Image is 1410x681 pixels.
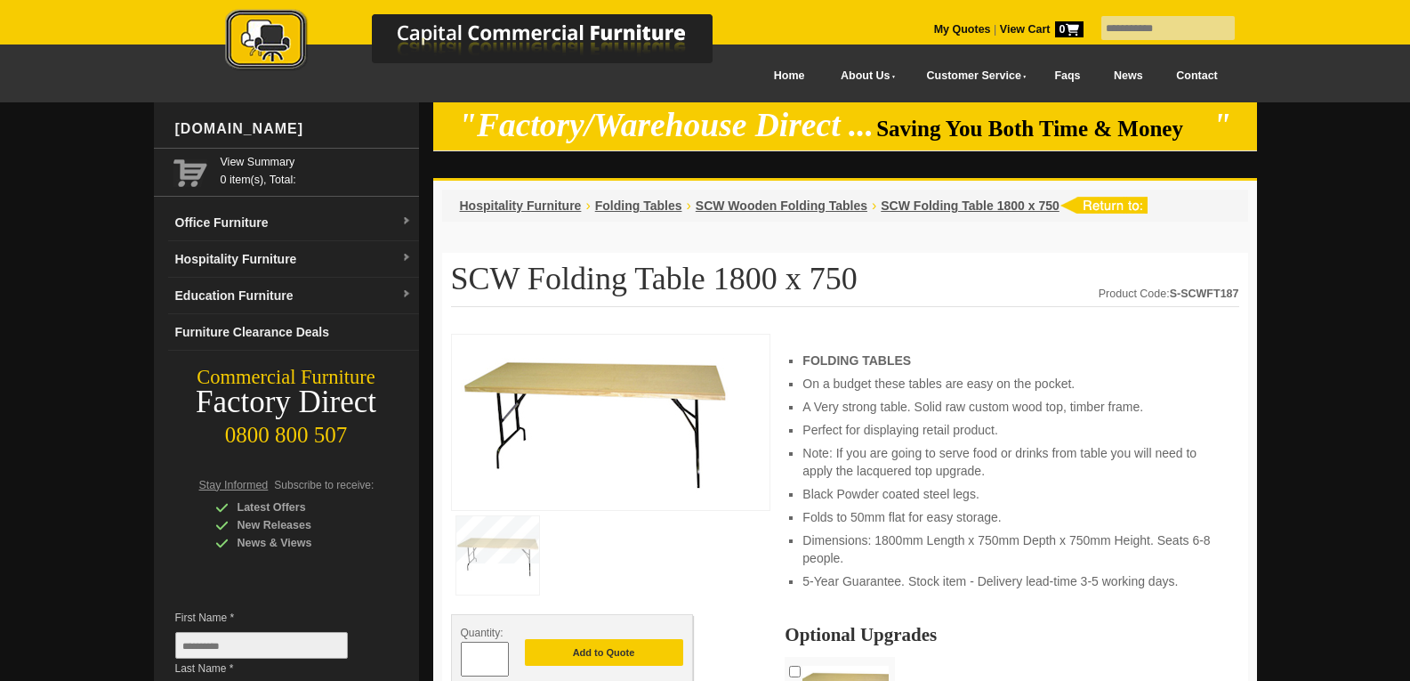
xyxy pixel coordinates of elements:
[802,421,1221,439] li: Perfect for displaying retail product.
[175,609,375,627] span: First Name *
[168,314,419,351] a: Furniture Clearance Deals
[585,197,590,215] li: ›
[802,531,1221,567] li: Dimensions: 1800mm Length x 750mm Depth x 750mm Height. Seats 6-8 people.
[872,197,876,215] li: ›
[802,398,1221,416] li: A Very strong table. Solid raw custom wood top, timber frame.
[1213,107,1231,143] em: "
[1038,56,1098,96] a: Faqs
[154,390,419,415] div: Factory Direct
[906,56,1037,96] a: Customer Service
[215,499,384,516] div: Latest Offers
[876,117,1210,141] span: Saving You Both Time & Money
[175,660,375,677] span: Last Name *
[696,199,867,213] a: SCW Wooden Folding Tables
[1000,23,1084,36] strong: View Cart
[199,479,269,491] span: Stay Informed
[401,216,412,227] img: dropdown
[525,639,683,666] button: Add to Quote
[215,516,384,534] div: New Releases
[401,289,412,300] img: dropdown
[802,353,911,368] strong: FOLDING TABLES
[1060,197,1148,214] img: return to
[996,23,1083,36] a: View Cart0
[1097,56,1159,96] a: News
[215,534,384,552] div: News & Views
[802,444,1221,480] li: Note: If you are going to serve food or drinks from table you will need to apply the lacquered to...
[461,627,504,639] span: Quantity:
[1099,285,1239,303] div: Product Code:
[451,262,1239,307] h1: SCW Folding Table 1800 x 750
[221,153,412,171] a: View Summary
[460,199,582,213] a: Hospitality Furniture
[686,197,690,215] li: ›
[1170,288,1239,300] strong: S-SCWFT187
[785,626,1238,644] h2: Optional Upgrades
[221,153,412,186] span: 0 item(s), Total:
[881,199,1059,213] a: SCW Folding Table 1800 x 750
[461,344,728,496] img: SCW Folding Table 1800 x 750
[934,23,991,36] a: My Quotes
[1055,21,1084,37] span: 0
[168,205,419,241] a: Office Furnituredropdown
[168,278,419,314] a: Education Furnituredropdown
[802,375,1221,393] li: On a budget these tables are easy on the pocket.
[1159,56,1234,96] a: Contact
[802,572,1221,590] li: 5-Year Guarantee. Stock item - Delivery lead-time 3-5 working days.
[802,485,1221,503] li: Black Powder coated steel legs.
[458,107,874,143] em: "Factory/Warehouse Direct ...
[274,479,374,491] span: Subscribe to receive:
[401,253,412,263] img: dropdown
[595,199,682,213] a: Folding Tables
[154,365,419,390] div: Commercial Furniture
[821,56,906,96] a: About Us
[176,9,799,79] a: Capital Commercial Furniture Logo
[175,632,348,659] input: First Name *
[176,9,799,74] img: Capital Commercial Furniture Logo
[154,414,419,448] div: 0800 800 507
[168,241,419,278] a: Hospitality Furnituredropdown
[802,508,1221,526] li: Folds to 50mm flat for easy storage.
[168,102,419,156] div: [DOMAIN_NAME]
